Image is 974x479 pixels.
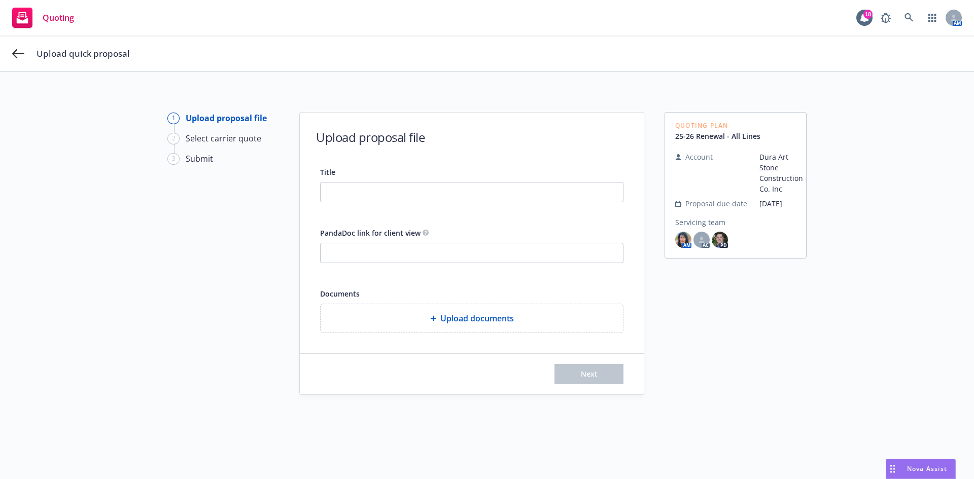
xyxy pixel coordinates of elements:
div: 1 [167,113,180,124]
a: 25-26 Renewal - All Lines [675,131,769,141]
span: photoPD [712,232,728,248]
span: Title [320,167,335,177]
span: Proposal due date [685,198,747,209]
a: Search [899,8,919,28]
span: Servicing team [675,217,803,228]
button: Next [554,364,623,384]
span: Next [581,369,598,379]
span: Upload quick proposal [37,48,130,60]
a: Report a Bug [876,8,896,28]
div: Submit [186,153,213,165]
div: 3 [167,153,180,165]
button: Nova Assist [886,459,956,479]
span: Upload documents [440,312,514,324]
span: Documents [320,289,360,299]
div: Drag to move [886,459,899,478]
img: photo [712,232,728,248]
span: [DATE] [759,198,803,209]
div: Upload documents [320,304,623,333]
span: Quoting Plan [675,123,769,129]
span: PandaDoc link for client view [320,228,421,238]
a: Switch app [922,8,943,28]
span: Nova Assist [907,464,947,473]
div: Upload proposal file [186,112,267,124]
span: Quoting [43,14,74,22]
div: 2 [167,133,180,144]
span: photoAM [675,232,691,248]
h1: Upload proposal file [316,129,425,145]
div: 18 [863,8,873,17]
span: Dura Art Stone Construction Co. Inc [759,152,803,194]
span: Account [685,152,713,162]
span: AC [693,232,710,248]
img: photo [675,232,691,248]
a: Quoting [8,4,78,32]
div: Select carrier quote [186,132,261,144]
